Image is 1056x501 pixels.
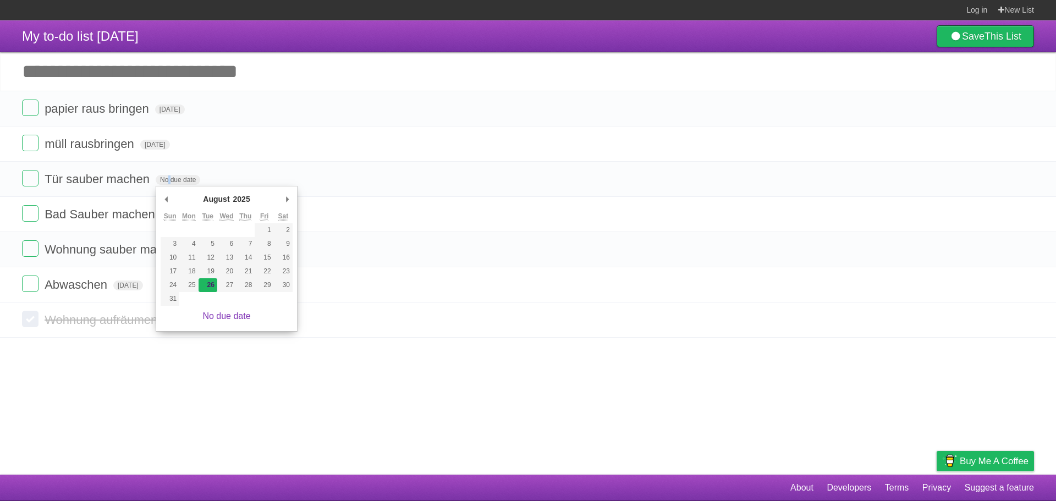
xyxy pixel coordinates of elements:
span: Buy me a coffee [960,452,1028,471]
a: No due date [202,311,250,321]
span: Tür sauber machen [45,172,152,186]
span: No due date [156,175,200,185]
button: 17 [161,265,179,278]
label: Done [22,311,38,327]
span: papier raus bringen [45,102,152,115]
div: August [201,191,231,207]
abbr: Thursday [239,212,251,221]
span: [DATE] [155,104,185,114]
span: Wohnung sauber machen(Herd etc) [45,243,239,256]
abbr: Saturday [278,212,289,221]
a: Privacy [922,477,951,498]
button: 3 [161,237,179,251]
button: 20 [217,265,236,278]
label: Done [22,170,38,186]
span: My to-do list [DATE] [22,29,139,43]
button: 7 [236,237,255,251]
button: 28 [236,278,255,292]
span: [DATE] [140,140,170,150]
a: SaveThis List [937,25,1034,47]
button: 6 [217,237,236,251]
abbr: Tuesday [202,212,213,221]
button: 8 [255,237,273,251]
button: 27 [217,278,236,292]
button: 2 [274,223,293,237]
button: 24 [161,278,179,292]
button: 9 [274,237,293,251]
span: müll rausbringen [45,137,137,151]
button: 1 [255,223,273,237]
button: 21 [236,265,255,278]
button: 5 [199,237,217,251]
label: Done [22,135,38,151]
button: 12 [199,251,217,265]
button: 19 [199,265,217,278]
abbr: Friday [260,212,268,221]
button: 16 [274,251,293,265]
span: Abwaschen [45,278,110,291]
label: Done [22,276,38,292]
a: Suggest a feature [965,477,1034,498]
abbr: Monday [182,212,196,221]
button: 29 [255,278,273,292]
a: Terms [885,477,909,498]
abbr: Wednesday [219,212,233,221]
a: Developers [827,477,871,498]
button: 22 [255,265,273,278]
button: 14 [236,251,255,265]
button: 26 [199,278,217,292]
b: This List [985,31,1021,42]
button: 4 [179,237,198,251]
button: Next Month [282,191,293,207]
button: 10 [161,251,179,265]
button: Previous Month [161,191,172,207]
button: 18 [179,265,198,278]
label: Done [22,240,38,257]
button: 31 [161,292,179,306]
label: Done [22,100,38,116]
a: About [790,477,813,498]
span: [DATE] [113,280,143,290]
span: Bad Sauber machen [45,207,158,221]
button: 13 [217,251,236,265]
button: 25 [179,278,198,292]
img: Buy me a coffee [942,452,957,470]
button: 11 [179,251,198,265]
label: Done [22,205,38,222]
button: 15 [255,251,273,265]
div: 2025 [232,191,252,207]
abbr: Sunday [164,212,177,221]
span: Wohnung aufräumen [45,313,160,327]
button: 23 [274,265,293,278]
button: 30 [274,278,293,292]
a: Buy me a coffee [937,451,1034,471]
